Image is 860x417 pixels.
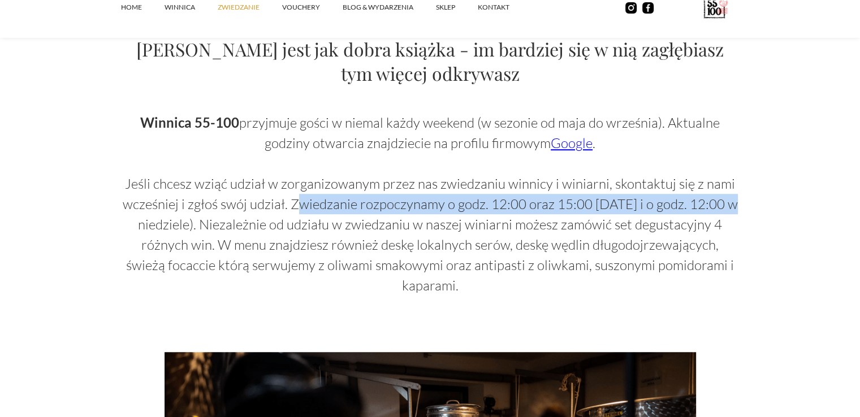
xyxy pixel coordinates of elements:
[122,112,739,296] p: przyjmuje gości w niemal każdy weekend (w sezonie od maja do września). Aktualne godziny otwarcia...
[122,37,739,85] h2: [PERSON_NAME] jest jak dobra książka - im bardziej się w nią zagłębiasz tym więcej odkrywasz
[551,134,593,151] a: Google
[140,114,239,131] strong: Winnica 55-100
